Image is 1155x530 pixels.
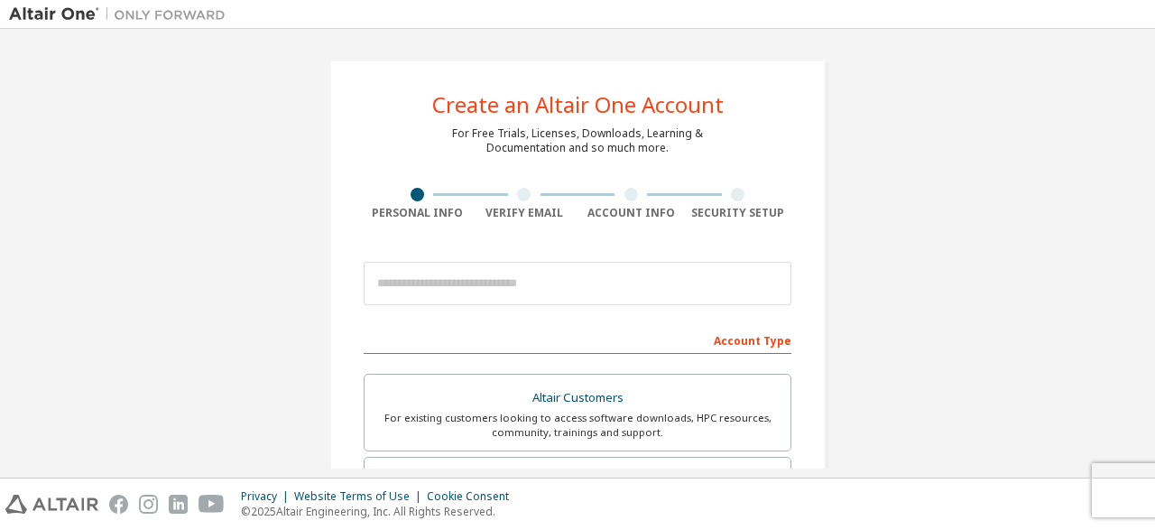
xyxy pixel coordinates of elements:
div: Account Info [577,206,685,220]
img: youtube.svg [199,495,225,514]
div: Students [375,469,780,494]
div: Personal Info [364,206,471,220]
img: Altair One [9,5,235,23]
div: Create an Altair One Account [432,94,724,116]
img: facebook.svg [109,495,128,514]
div: Privacy [241,489,294,504]
img: instagram.svg [139,495,158,514]
p: © 2025 Altair Engineering, Inc. All Rights Reserved. [241,504,520,519]
img: altair_logo.svg [5,495,98,514]
div: Account Type [364,325,791,354]
div: Cookie Consent [427,489,520,504]
div: For Free Trials, Licenses, Downloads, Learning & Documentation and so much more. [452,126,703,155]
div: Website Terms of Use [294,489,427,504]
div: Security Setup [685,206,792,220]
div: Verify Email [471,206,578,220]
div: For existing customers looking to access software downloads, HPC resources, community, trainings ... [375,411,780,440]
div: Altair Customers [375,386,780,411]
img: linkedin.svg [169,495,188,514]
